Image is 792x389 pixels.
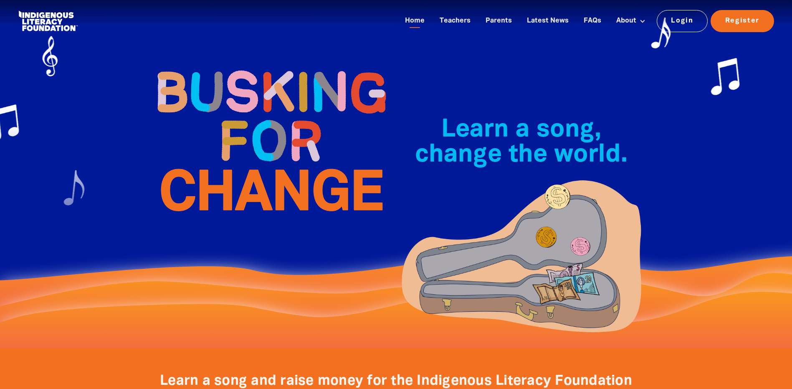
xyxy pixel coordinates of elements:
[400,14,430,28] a: Home
[611,14,650,28] a: About
[435,14,476,28] a: Teachers
[160,375,632,388] span: Learn a song and raise money for the Indigenous Literacy Foundation
[579,14,606,28] a: FAQs
[481,14,517,28] a: Parents
[415,119,628,167] span: Learn a song, change the world.
[657,10,708,32] a: Login
[711,10,774,32] a: Register
[522,14,574,28] a: Latest News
